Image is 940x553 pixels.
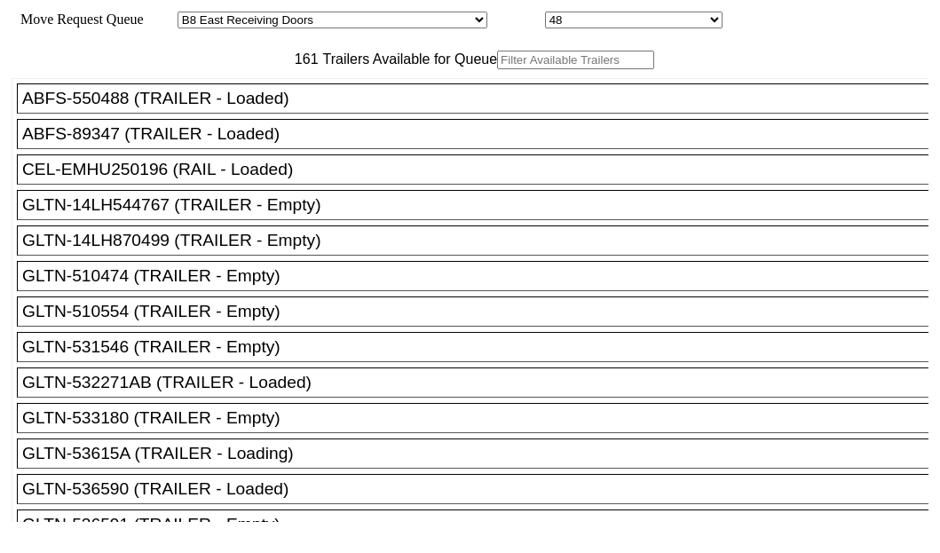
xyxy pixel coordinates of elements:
[22,89,939,108] div: ABFS-550488 (TRAILER - Loaded)
[286,51,319,67] span: 161
[491,12,541,27] span: Location
[22,337,939,357] div: GLTN-531546 (TRAILER - Empty)
[22,195,939,215] div: GLTN-14LH544767 (TRAILER - Empty)
[22,231,939,250] div: GLTN-14LH870499 (TRAILER - Empty)
[146,12,174,27] span: Area
[22,444,939,463] div: GLTN-53615A (TRAILER - Loading)
[319,51,498,67] span: Trailers Available for Queue
[22,302,939,321] div: GLTN-510554 (TRAILER - Empty)
[22,160,939,179] div: CEL-EMHU250196 (RAIL - Loaded)
[22,266,939,286] div: GLTN-510474 (TRAILER - Empty)
[497,51,654,69] input: Filter Available Trailers
[22,124,939,144] div: ABFS-89347 (TRAILER - Loaded)
[22,408,939,428] div: GLTN-533180 (TRAILER - Empty)
[22,479,939,499] div: GLTN-536590 (TRAILER - Loaded)
[22,515,939,534] div: GLTN-536591 (TRAILER - Empty)
[12,12,144,27] span: Move Request Queue
[22,373,939,392] div: GLTN-532271AB (TRAILER - Loaded)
